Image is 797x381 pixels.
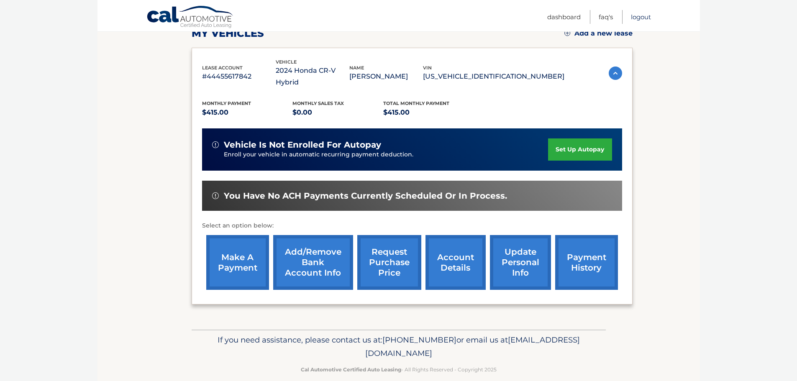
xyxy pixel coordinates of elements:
[349,65,364,71] span: name
[548,138,612,161] a: set up autopay
[423,65,432,71] span: vin
[599,10,613,24] a: FAQ's
[202,221,622,231] p: Select an option below:
[631,10,651,24] a: Logout
[382,335,456,345] span: [PHONE_NUMBER]
[224,191,507,201] span: You have no ACH payments currently scheduled or in process.
[609,66,622,80] img: accordion-active.svg
[357,235,421,290] a: request purchase price
[276,59,297,65] span: vehicle
[212,192,219,199] img: alert-white.svg
[202,65,243,71] span: lease account
[224,140,381,150] span: vehicle is not enrolled for autopay
[192,27,264,40] h2: my vehicles
[224,150,548,159] p: Enroll your vehicle in automatic recurring payment deduction.
[564,29,633,38] a: Add a new lease
[425,235,486,290] a: account details
[202,100,251,106] span: Monthly Payment
[206,235,269,290] a: make a payment
[273,235,353,290] a: Add/Remove bank account info
[197,333,600,360] p: If you need assistance, please contact us at: or email us at
[423,71,564,82] p: [US_VEHICLE_IDENTIFICATION_NUMBER]
[301,366,401,373] strong: Cal Automotive Certified Auto Leasing
[349,71,423,82] p: [PERSON_NAME]
[197,365,600,374] p: - All Rights Reserved - Copyright 2025
[292,107,383,118] p: $0.00
[202,71,276,82] p: #44455617842
[212,141,219,148] img: alert-white.svg
[383,107,474,118] p: $415.00
[146,5,234,30] a: Cal Automotive
[365,335,580,358] span: [EMAIL_ADDRESS][DOMAIN_NAME]
[292,100,344,106] span: Monthly sales Tax
[490,235,551,290] a: update personal info
[383,100,449,106] span: Total Monthly Payment
[276,65,349,88] p: 2024 Honda CR-V Hybrid
[547,10,581,24] a: Dashboard
[564,30,570,36] img: add.svg
[555,235,618,290] a: payment history
[202,107,293,118] p: $415.00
